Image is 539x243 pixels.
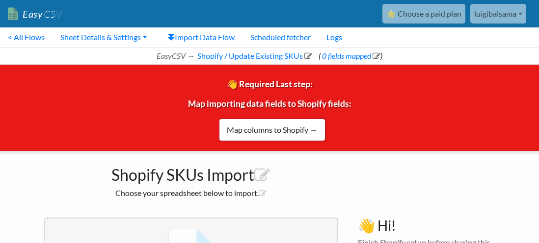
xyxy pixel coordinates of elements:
a: Map columns to Shopify → [219,119,325,141]
h2: Choose your spreadsheet below to import. [44,188,338,197]
a: 0 fields mapped [321,51,380,60]
a: Import Data Flow [160,27,243,47]
a: Logs [319,27,350,47]
a: Scheduled fetcher [243,27,319,47]
a: Shopify / Update Existing SKUs [196,51,312,60]
a: Sheet Details & Settings [53,27,155,47]
span: ( ) [319,51,382,60]
span: CSV [43,8,62,20]
span: 👋 Required Last step: Map importing data fields to Shopify fields: [188,79,351,132]
h3: 👋 Hi! [358,218,495,234]
a: ⭐ Choose a paid plan [382,4,465,24]
a: luigibalsama [470,4,526,24]
a: EasyCSV [8,4,62,24]
i: EasyCSV → [157,51,195,60]
h1: Shopify SKUs Import [44,161,338,184]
